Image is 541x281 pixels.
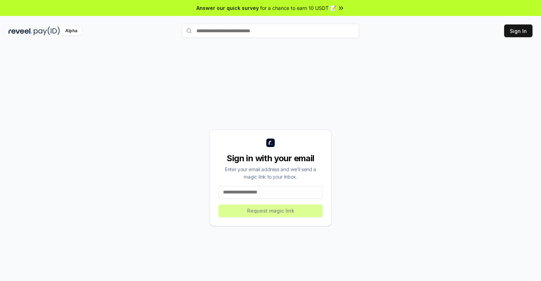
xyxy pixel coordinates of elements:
[34,27,60,35] img: pay_id
[504,24,532,37] button: Sign In
[9,27,32,35] img: reveel_dark
[61,27,81,35] div: Alpha
[218,165,323,180] div: Enter your email address and we’ll send a magic link to your inbox.
[196,4,259,12] span: Answer our quick survey
[260,4,336,12] span: for a chance to earn 10 USDT 📝
[266,139,275,147] img: logo_small
[218,153,323,164] div: Sign in with your email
